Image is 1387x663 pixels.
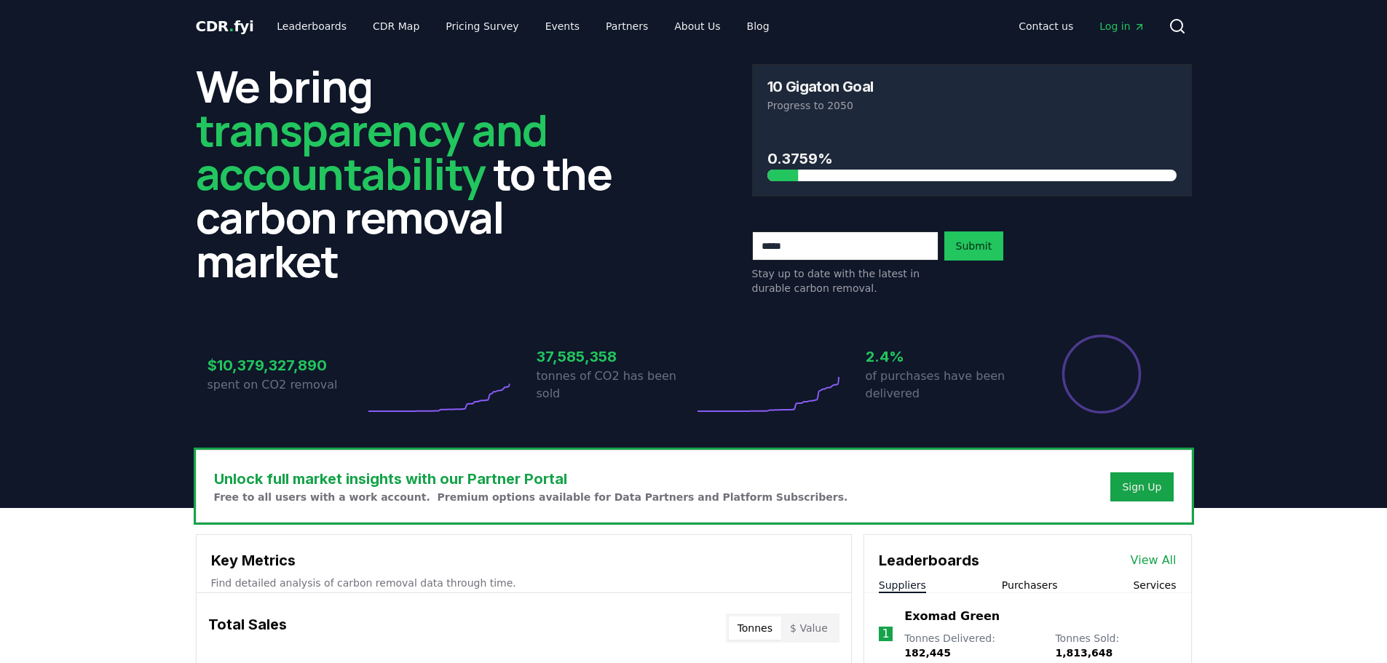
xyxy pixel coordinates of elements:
p: Tonnes Delivered : [904,631,1040,660]
p: Free to all users with a work account. Premium options available for Data Partners and Platform S... [214,490,848,504]
a: Sign Up [1122,480,1161,494]
a: Contact us [1007,13,1085,39]
p: tonnes of CO2 has been sold [537,368,694,402]
nav: Main [265,13,781,39]
p: Tonnes Sold : [1055,631,1176,660]
p: Find detailed analysis of carbon removal data through time. [211,576,837,590]
button: Suppliers [879,578,926,592]
span: 1,813,648 [1055,647,1113,659]
a: About Us [663,13,732,39]
h3: Total Sales [208,614,287,643]
a: Partners [594,13,660,39]
a: Leaderboards [265,13,358,39]
p: spent on CO2 removal [208,376,365,394]
span: transparency and accountability [196,100,548,203]
h3: Leaderboards [879,549,979,571]
h3: 37,585,358 [537,346,694,368]
h3: 2.4% [866,346,1023,368]
h2: We bring to the carbon removal market [196,64,636,282]
p: Progress to 2050 [767,98,1177,113]
button: Sign Up [1110,472,1173,501]
span: . [229,17,234,35]
p: Stay up to date with the latest in durable carbon removal. [752,266,939,295]
a: Blog [735,13,781,39]
a: Events [534,13,591,39]
span: Log in [1099,19,1145,33]
a: Exomad Green [904,608,1000,625]
div: Percentage of sales delivered [1061,333,1142,415]
h3: Key Metrics [211,549,837,571]
button: Submit [944,231,1004,261]
a: View All [1131,552,1177,569]
a: Log in [1088,13,1156,39]
a: CDR.fyi [196,16,254,36]
h3: $10,379,327,890 [208,354,365,376]
h3: 10 Gigaton Goal [767,79,874,94]
p: of purchases have been delivered [866,368,1023,402]
h3: Unlock full market insights with our Partner Portal [214,468,848,490]
button: Services [1133,578,1176,592]
h3: 0.3759% [767,148,1177,170]
span: 182,445 [904,647,951,659]
nav: Main [1007,13,1156,39]
button: Tonnes [729,616,781,640]
button: Purchasers [1002,578,1058,592]
a: Pricing Survey [434,13,530,39]
p: 1 [882,625,889,643]
span: CDR fyi [196,17,254,35]
button: $ Value [781,616,837,640]
a: CDR Map [361,13,431,39]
